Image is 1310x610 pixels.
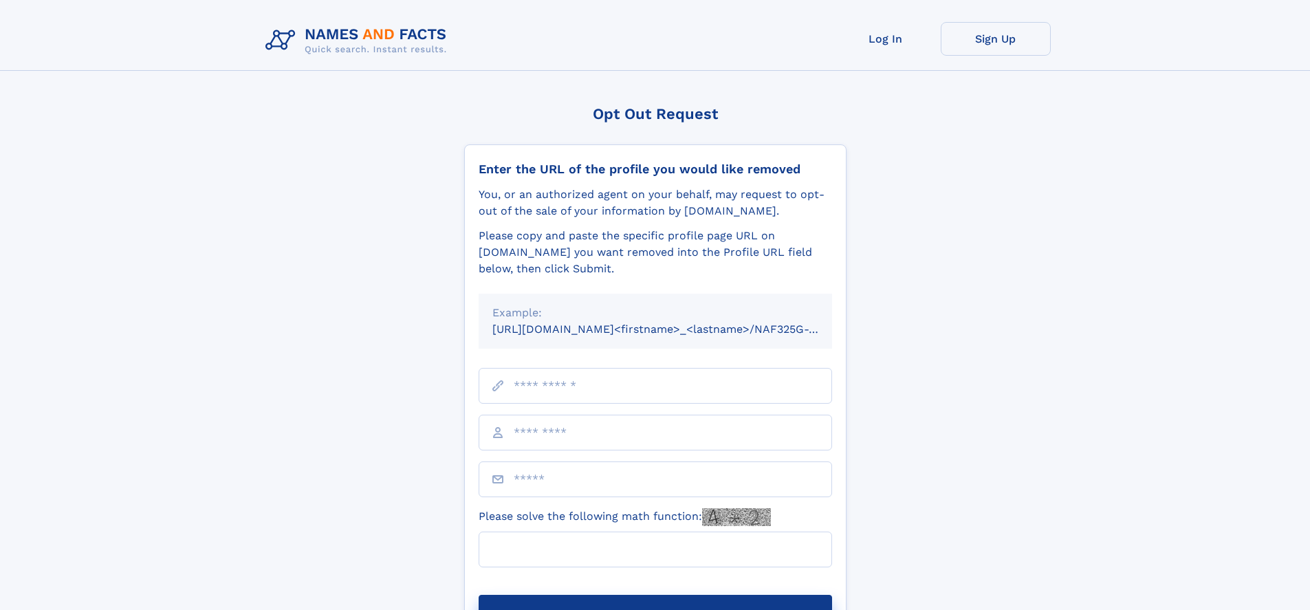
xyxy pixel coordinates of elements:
[479,186,832,219] div: You, or an authorized agent on your behalf, may request to opt-out of the sale of your informatio...
[941,22,1051,56] a: Sign Up
[831,22,941,56] a: Log In
[492,323,858,336] small: [URL][DOMAIN_NAME]<firstname>_<lastname>/NAF325G-xxxxxxxx
[479,228,832,277] div: Please copy and paste the specific profile page URL on [DOMAIN_NAME] you want removed into the Pr...
[479,162,832,177] div: Enter the URL of the profile you would like removed
[260,22,458,59] img: Logo Names and Facts
[479,508,771,526] label: Please solve the following math function:
[492,305,818,321] div: Example:
[464,105,847,122] div: Opt Out Request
